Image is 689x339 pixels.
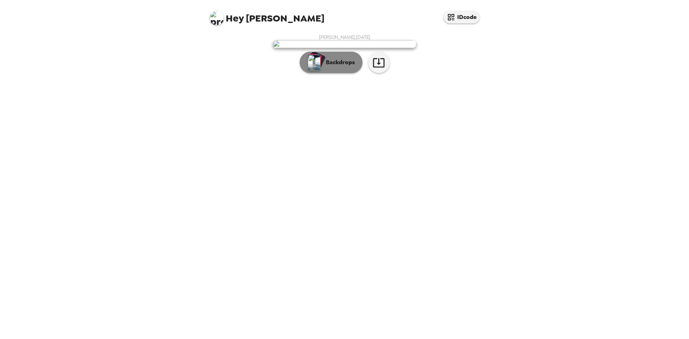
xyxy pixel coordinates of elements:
span: [PERSON_NAME] [210,7,324,23]
p: Backdrops [322,58,355,67]
button: Backdrops [300,52,362,73]
span: Hey [226,12,244,25]
span: [PERSON_NAME] , [DATE] [319,34,370,40]
button: IDcode [444,11,479,23]
img: profile pic [210,11,224,25]
img: user [273,40,416,48]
